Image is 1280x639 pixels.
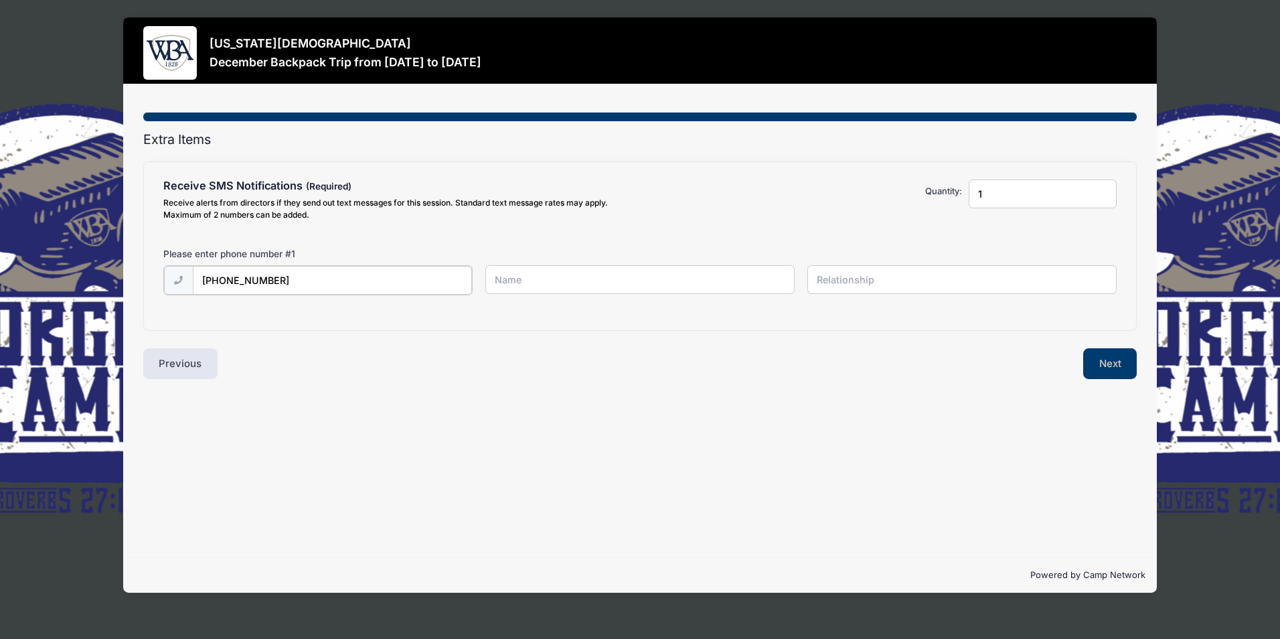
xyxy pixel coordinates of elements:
p: Powered by Camp Network [135,569,1146,582]
input: Relationship [807,265,1117,294]
label: Please enter phone number # [163,247,295,261]
input: Quantity [969,180,1117,208]
h3: December Backpack Trip from [DATE] to [DATE] [210,55,481,69]
button: Previous [143,348,218,379]
div: Receive alerts from directors if they send out text messages for this session. Standard text mess... [163,197,633,221]
input: Name [485,265,795,294]
h4: Receive SMS Notifications [163,180,633,193]
h2: Extra Items [143,132,1137,147]
button: Next [1083,348,1137,379]
span: 1 [291,248,295,259]
input: (xxx) xxx-xxxx [193,266,472,295]
h3: [US_STATE][DEMOGRAPHIC_DATA] [210,36,481,50]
